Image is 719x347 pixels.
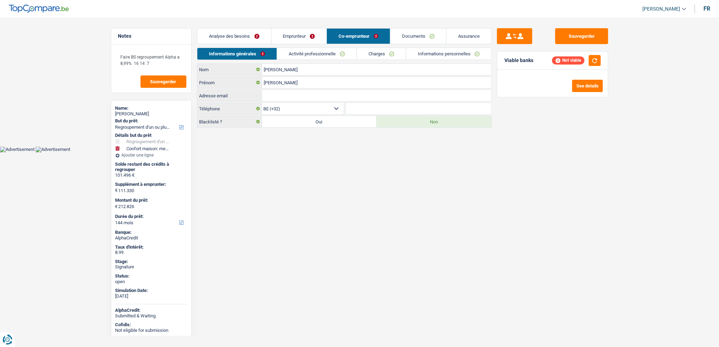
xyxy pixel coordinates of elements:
button: See details [572,80,603,92]
div: Solde restant des crédits à regrouper [115,162,187,172]
img: Advertisement [36,147,70,152]
label: Prénom [197,77,262,88]
div: [PERSON_NAME] [115,111,187,117]
div: Name: [115,105,187,111]
a: Informations générales [197,48,277,60]
label: Non [377,116,491,127]
div: Taux d'intérêt: [115,244,187,250]
div: AlphaCredit [115,235,187,241]
a: Documents [390,29,446,44]
div: Submitted & Waiting [115,313,187,319]
a: Analyse des besoins [197,29,271,44]
div: open [115,279,187,285]
label: Nom [197,64,262,75]
span: [PERSON_NAME] [642,6,680,12]
a: Activité professionnelle [277,48,356,60]
a: [PERSON_NAME] [637,3,686,15]
input: 401020304 [346,103,491,114]
div: Stage: [115,259,187,264]
label: Durée du prêt: [115,214,186,219]
label: Téléphone [197,103,262,114]
div: [DATE] [115,293,187,299]
label: Blacklisté ? [197,116,262,127]
div: fr [703,5,710,12]
label: Supplément à emprunter: [115,182,186,187]
div: 8.99 [115,250,187,255]
div: Not viable [552,56,585,64]
a: Informations personnelles [406,48,491,60]
label: Montant du prêt: [115,197,186,203]
div: Cofidis: [115,322,187,328]
span: € [115,188,118,193]
img: TopCompare Logo [9,5,69,13]
button: Sauvegarder [140,75,186,88]
div: Simulation Date: [115,288,187,293]
div: AlphaCredit: [115,308,187,313]
a: Emprunteur [271,29,327,44]
div: 101.496 € [115,172,187,178]
a: Assurance [447,29,491,44]
div: Viable banks [504,57,533,63]
label: But du prêt: [115,118,186,124]
a: Charges [357,48,406,60]
span: € [115,204,118,209]
button: Sauvegarder [555,28,608,44]
label: Oui [262,116,377,127]
span: Sauvegarder [150,79,176,84]
div: Détails but du prêt [115,133,187,138]
div: Ajouter une ligne [115,153,187,158]
div: Banque: [115,230,187,235]
div: Not eligible for submission [115,328,187,333]
h5: Notes [118,33,184,39]
div: Status: [115,273,187,279]
label: Adresse email [197,90,262,101]
a: Co-emprunteur [327,29,390,44]
div: Signature [115,264,187,270]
